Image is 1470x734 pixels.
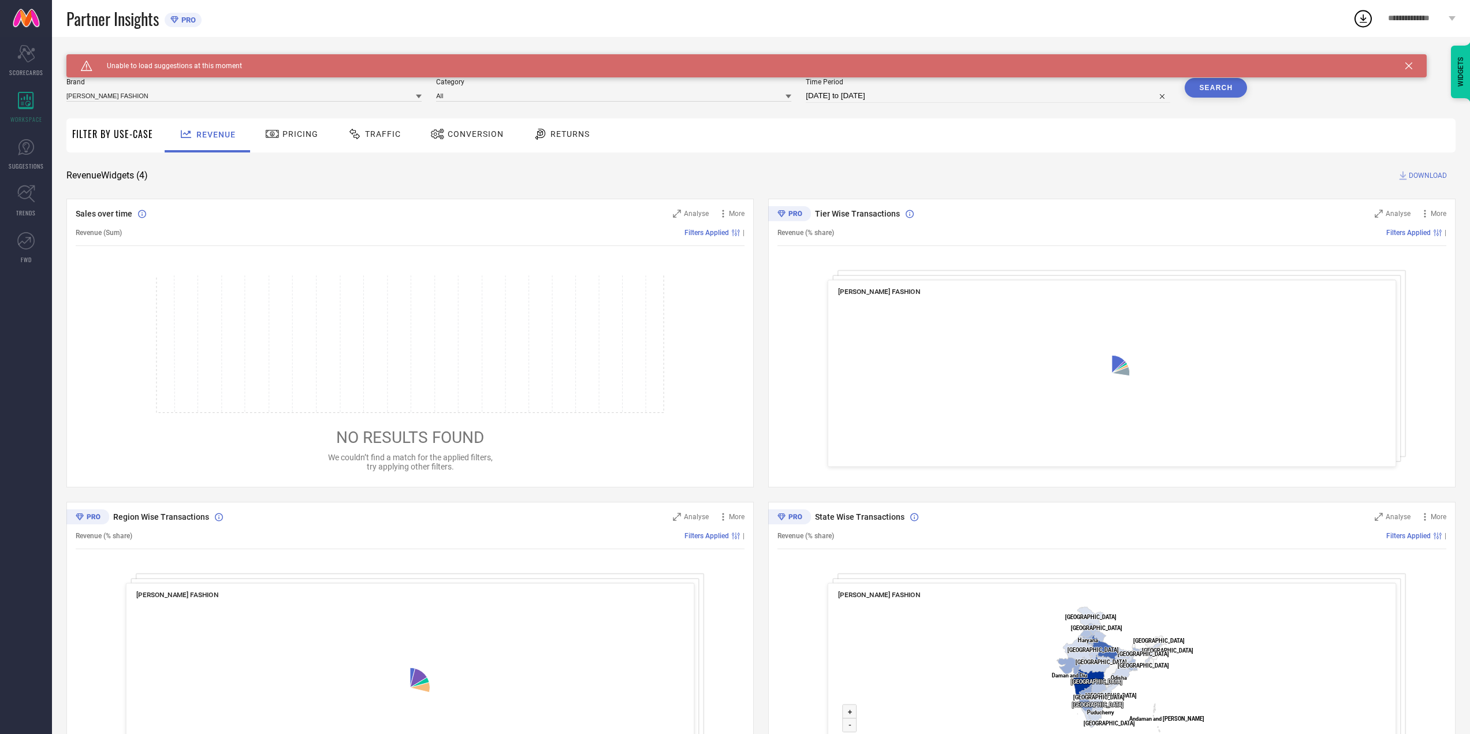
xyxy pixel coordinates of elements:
span: Filters Applied [1386,229,1431,237]
text: [GEOGRAPHIC_DATA] [1133,638,1185,644]
div: Premium [768,206,811,223]
span: Brand [66,78,422,86]
span: Filters Applied [684,229,729,237]
span: Time Period [806,78,1170,86]
span: NO RESULTS FOUND [336,428,484,447]
button: Search [1185,78,1247,98]
text: Puducherry [1087,709,1114,716]
span: Region Wise Transactions [113,512,209,521]
span: Revenue [196,130,236,139]
span: Conversion [448,129,504,139]
span: Analyse [1386,513,1411,521]
span: Revenue (% share) [777,532,834,540]
text: Daman and Diu [1052,672,1087,679]
text: [GEOGRAPHIC_DATA] [1142,647,1193,654]
text: [GEOGRAPHIC_DATA] [1073,694,1125,701]
text: [GEOGRAPHIC_DATA] [1067,647,1119,653]
span: Pricing [282,129,318,139]
span: Revenue (% share) [777,229,834,237]
span: Revenue (Sum) [76,229,122,237]
span: Returns [550,129,590,139]
span: Traffic [365,129,401,139]
span: FWD [21,255,32,264]
span: Sales over time [76,209,132,218]
span: State Wise Transactions [815,512,905,521]
text: [GEOGRAPHIC_DATA] [1065,614,1117,620]
text: Haryana [1078,637,1098,643]
span: More [1431,210,1446,218]
text: [GEOGRAPHIC_DATA] [1084,720,1135,726]
span: DOWNLOAD [1409,170,1447,181]
span: Category [436,78,791,86]
span: SUGGESTIONS [9,162,44,170]
span: WORKSPACE [10,115,42,124]
span: Analyse [684,210,709,218]
text: Odisha [1111,675,1127,681]
text: - [848,721,851,729]
text: [GEOGRAPHIC_DATA] [1071,679,1122,685]
text: [GEOGRAPHIC_DATA] [1072,702,1123,708]
span: Filters Applied [1386,532,1431,540]
text: [GEOGRAPHIC_DATA] [1118,662,1169,669]
div: Premium [66,509,109,527]
span: More [729,210,745,218]
text: + [848,707,852,716]
span: SCORECARDS [9,68,43,77]
span: More [1431,513,1446,521]
svg: Zoom [1375,210,1383,218]
text: [GEOGRAPHIC_DATA] [1085,692,1137,699]
span: Analyse [684,513,709,521]
span: | [743,532,745,540]
span: | [1445,532,1446,540]
span: Filters Applied [684,532,729,540]
svg: Zoom [673,513,681,521]
svg: Zoom [1375,513,1383,521]
span: SYSTEM WORKSPACE [66,54,147,64]
span: Tier Wise Transactions [815,209,900,218]
span: [PERSON_NAME] FASHION [136,591,219,599]
span: | [743,229,745,237]
span: Partner Insights [66,7,159,31]
span: TRENDS [16,208,36,217]
text: [GEOGRAPHIC_DATA] [1075,659,1127,665]
span: Analyse [1386,210,1411,218]
span: Unable to load suggestions at this moment [92,62,242,70]
text: Andaman and [PERSON_NAME] [1129,716,1204,722]
div: Open download list [1353,8,1374,29]
span: Revenue (% share) [76,532,132,540]
span: We couldn’t find a match for the applied filters, try applying other filters. [328,453,493,471]
span: Filter By Use-Case [72,127,153,141]
span: More [729,513,745,521]
svg: Zoom [673,210,681,218]
span: | [1445,229,1446,237]
span: PRO [178,16,196,24]
text: [GEOGRAPHIC_DATA] [1071,625,1122,631]
span: [PERSON_NAME] FASHION [838,591,921,599]
div: Premium [768,509,811,527]
span: [PERSON_NAME] FASHION [838,288,921,296]
text: [GEOGRAPHIC_DATA] [1118,651,1169,657]
input: Select time period [806,89,1170,103]
span: Revenue Widgets ( 4 ) [66,170,148,181]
